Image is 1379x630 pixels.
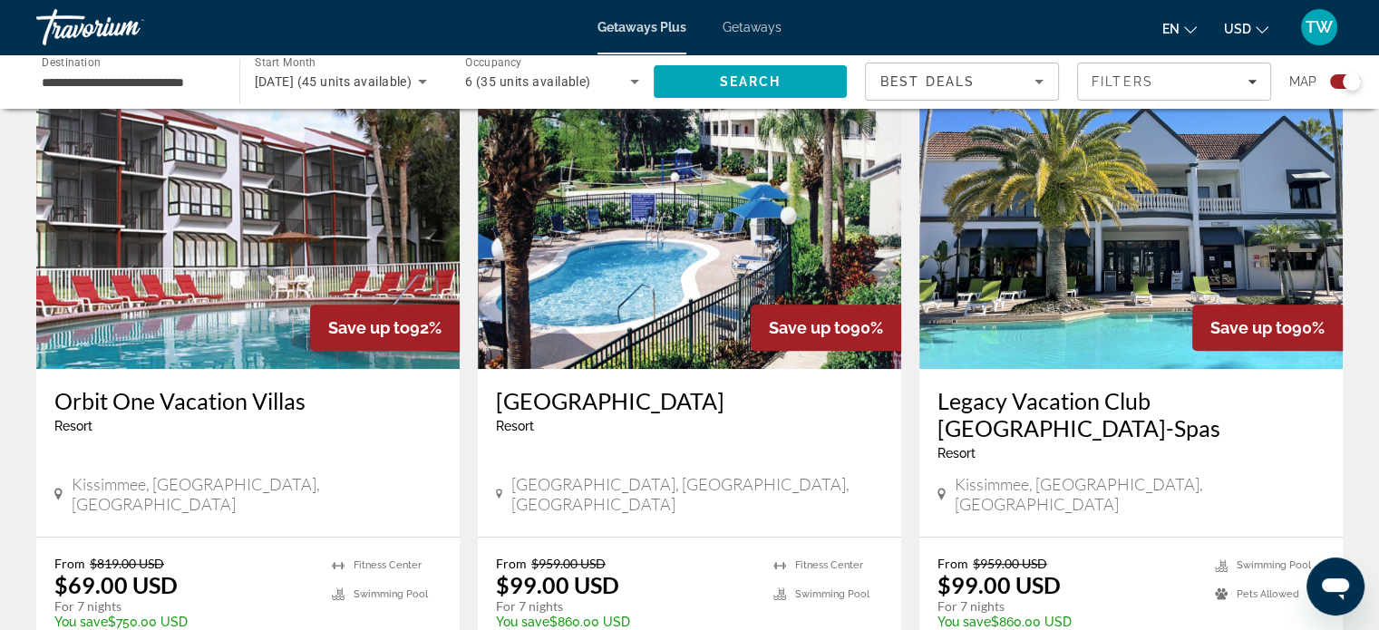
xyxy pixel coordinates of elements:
[937,571,1061,598] p: $99.00 USD
[1162,22,1180,36] span: en
[496,571,619,598] p: $99.00 USD
[531,556,606,571] span: $959.00 USD
[42,55,101,68] span: Destination
[1162,15,1197,42] button: Change language
[54,615,314,629] p: $750.00 USD
[354,588,428,600] span: Swimming Pool
[496,387,883,414] a: [GEOGRAPHIC_DATA]
[54,419,92,433] span: Resort
[54,556,85,571] span: From
[54,598,314,615] p: For 7 nights
[937,615,991,629] span: You save
[654,65,848,98] button: Search
[54,571,178,598] p: $69.00 USD
[1077,63,1271,101] button: Filters
[937,615,1197,629] p: $860.00 USD
[496,419,534,433] span: Resort
[719,74,781,89] span: Search
[1092,74,1153,89] span: Filters
[880,74,975,89] span: Best Deals
[36,4,218,51] a: Travorium
[1224,22,1251,36] span: USD
[919,79,1343,369] img: Legacy Vacation Club Orlando-Spas
[937,598,1197,615] p: For 7 nights
[973,556,1047,571] span: $959.00 USD
[751,305,901,351] div: 90%
[795,559,863,571] span: Fitness Center
[465,56,522,69] span: Occupancy
[310,305,460,351] div: 92%
[36,79,460,369] img: Orbit One Vacation Villas
[90,556,164,571] span: $819.00 USD
[54,387,442,414] a: Orbit One Vacation Villas
[1306,557,1364,615] iframe: Button to launch messaging window
[1210,318,1292,337] span: Save up to
[354,559,422,571] span: Fitness Center
[937,446,976,460] span: Resort
[511,474,883,514] span: [GEOGRAPHIC_DATA], [GEOGRAPHIC_DATA], [GEOGRAPHIC_DATA]
[795,588,869,600] span: Swimming Pool
[496,598,755,615] p: For 7 nights
[1289,69,1316,94] span: Map
[496,615,755,629] p: $860.00 USD
[723,20,782,34] a: Getaways
[496,556,527,571] span: From
[328,318,410,337] span: Save up to
[1296,8,1343,46] button: User Menu
[1237,559,1311,571] span: Swimming Pool
[255,74,413,89] span: [DATE] (45 units available)
[955,474,1325,514] span: Kissimmee, [GEOGRAPHIC_DATA], [GEOGRAPHIC_DATA]
[1237,588,1299,600] span: Pets Allowed
[937,556,968,571] span: From
[937,387,1325,441] a: Legacy Vacation Club [GEOGRAPHIC_DATA]-Spas
[597,20,686,34] a: Getaways Plus
[1192,305,1343,351] div: 90%
[880,71,1044,92] mat-select: Sort by
[496,615,549,629] span: You save
[478,79,901,369] img: Westgate Leisure Resort
[255,56,316,69] span: Start Month
[1224,15,1268,42] button: Change currency
[72,474,442,514] span: Kissimmee, [GEOGRAPHIC_DATA], [GEOGRAPHIC_DATA]
[465,74,591,89] span: 6 (35 units available)
[769,318,850,337] span: Save up to
[54,615,108,629] span: You save
[42,72,216,93] input: Select destination
[1306,18,1333,36] span: TW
